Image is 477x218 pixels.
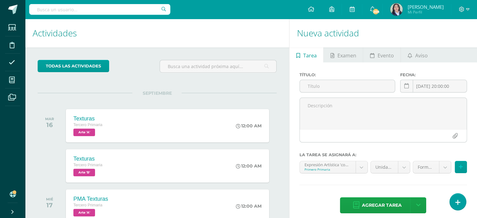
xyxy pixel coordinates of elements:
[407,9,443,15] span: Mi Perfil
[300,161,368,173] a: Expresión Artística 'compound--Expresión Artística'Primero Primaria
[73,209,95,216] span: Arte 'A'
[46,201,53,209] div: 17
[363,47,400,62] a: Evento
[300,80,395,92] input: Título
[45,117,54,121] div: MAR
[236,203,262,209] div: 12:00 AM
[236,123,262,129] div: 12:00 AM
[299,72,395,77] label: Título:
[362,198,401,213] span: Agregar tarea
[73,203,102,207] span: Tercero Primaria
[305,167,351,172] div: Primero Primaria
[38,60,109,72] a: todas las Actividades
[400,80,467,92] input: Fecha de entrega
[46,197,53,201] div: MIÉ
[297,19,469,47] h1: Nueva actividad
[371,161,410,173] a: Unidad 4
[132,90,182,96] span: SEPTIEMBRE
[299,152,467,157] label: La tarea se asignará a:
[73,156,102,162] div: Texturas
[337,48,356,63] span: Examen
[33,19,282,47] h1: Actividades
[415,48,428,63] span: Aviso
[303,48,317,63] span: Tarea
[73,163,102,167] span: Tercero Primaria
[73,115,102,122] div: Texturas
[160,60,276,72] input: Busca una actividad próxima aquí...
[236,163,262,169] div: 12:00 AM
[407,4,443,10] span: [PERSON_NAME]
[400,72,467,77] label: Fecha:
[401,47,434,62] a: Aviso
[378,48,394,63] span: Evento
[390,3,403,16] img: 76910bec831e7b1d48aa6c002559430a.png
[73,169,95,176] span: Arte 'B'
[73,123,102,127] span: Tercero Primaria
[324,47,363,62] a: Examen
[289,47,323,62] a: Tarea
[29,4,170,15] input: Busca un usuario...
[305,161,351,167] div: Expresión Artística 'compound--Expresión Artística'
[372,8,379,15] span: 208
[73,129,95,136] span: Arte 'A'
[375,161,394,173] span: Unidad 4
[418,161,434,173] span: Formativo (80.0%)
[73,196,108,202] div: PMA Texturas
[45,121,54,129] div: 16
[413,161,451,173] a: Formativo (80.0%)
